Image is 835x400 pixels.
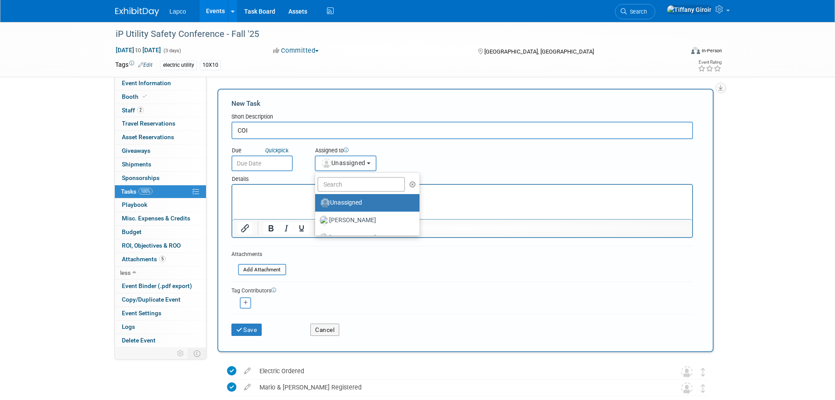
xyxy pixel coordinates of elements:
a: Event Settings [115,307,206,320]
img: Unassigned-User-Icon.png [320,198,330,208]
i: Move task [701,384,705,393]
a: Delete Event [115,334,206,347]
span: 100% [139,188,153,195]
a: edit [240,367,255,375]
a: Copy/Duplicate Event [115,293,206,306]
a: Quickpick [263,147,290,154]
span: Event Binder (.pdf export) [122,282,192,289]
div: Attachments [231,251,286,258]
span: Unassigned [321,159,366,166]
label: [PERSON_NAME] [320,231,411,245]
img: Unassigned [681,382,693,394]
span: Copy/Duplicate Event [122,296,181,303]
div: Due [231,147,302,155]
span: Misc. Expenses & Credits [122,215,190,222]
span: Staff [122,107,144,114]
span: Logs [122,323,135,330]
a: Event Binder (.pdf export) [115,280,206,293]
div: Tag Contributors [231,285,693,295]
span: Event Settings [122,310,161,317]
button: Italic [279,222,294,234]
td: Tags [115,60,153,70]
img: ExhibitDay [115,7,159,16]
i: Move task [701,368,705,376]
div: electric utility [160,61,197,70]
div: Mario & [PERSON_NAME] Registered [255,380,664,395]
span: ROI, Objectives & ROO [122,242,181,249]
span: to [134,47,142,54]
a: Misc. Expenses & Credits [115,212,206,225]
span: Lapco [170,8,186,15]
div: 10X10 [200,61,221,70]
span: [DATE] [DATE] [115,46,161,54]
div: Electric Ordered [255,364,664,378]
a: Tasks100% [115,185,206,198]
div: Details [231,171,693,184]
span: (3 days) [163,48,181,54]
a: Edit [138,62,153,68]
img: Format-Inperson.png [691,47,700,54]
button: Cancel [310,324,339,336]
span: Sponsorships [122,174,160,181]
iframe: Rich Text Area [232,185,692,219]
div: Event Rating [698,60,721,65]
td: Personalize Event Tab Strip [173,348,188,359]
a: Logs [115,321,206,334]
a: Event Information [115,77,206,90]
a: Playbook [115,198,206,212]
i: Quick [265,147,278,154]
span: [GEOGRAPHIC_DATA], [GEOGRAPHIC_DATA] [484,48,594,55]
span: Travel Reservations [122,120,175,127]
a: Booth [115,90,206,104]
label: [PERSON_NAME] [320,213,411,227]
a: Giveaways [115,144,206,158]
button: Insert/edit link [238,222,252,234]
a: Shipments [115,158,206,171]
div: Event Format [632,46,722,59]
a: ROI, Objectives & ROO [115,239,206,252]
span: 2 [137,107,144,113]
a: Asset Reservations [115,131,206,144]
img: Tiffany Giroir [667,5,712,14]
div: Assigned to [315,147,420,155]
span: Giveaways [122,147,150,154]
span: Tasks [121,188,153,195]
span: Search [627,8,647,15]
a: less [115,267,206,280]
input: Name of task or a short description [231,122,693,139]
span: Shipments [122,161,151,168]
i: Booth reservation complete [142,94,147,99]
a: Travel Reservations [115,117,206,130]
input: Due Date [231,155,293,171]
div: iP Utility Safety Conference - Fall '25 [113,26,671,42]
label: Unassigned [320,196,411,210]
span: Booth [122,93,149,100]
a: Attachments5 [115,253,206,266]
img: Unassigned [681,366,693,378]
a: Search [615,4,655,19]
button: Underline [294,222,309,234]
span: Attachments [122,256,166,263]
span: Budget [122,228,142,235]
a: Staff2 [115,104,206,117]
button: Committed [270,46,322,55]
span: less [120,269,131,276]
button: Save [231,324,262,336]
a: Budget [115,226,206,239]
a: Sponsorships [115,172,206,185]
div: Short Description [231,113,693,122]
span: 5 [159,256,166,262]
div: New Task [231,99,693,108]
span: Delete Event [122,337,156,344]
span: Asset Reservations [122,133,174,141]
span: Playbook [122,201,147,208]
button: Unassigned [315,155,377,171]
div: In-Person [701,47,722,54]
input: Search [317,177,405,192]
button: Bold [263,222,278,234]
span: Event Information [122,79,171,86]
a: edit [240,383,255,391]
td: Toggle Event Tabs [188,348,206,359]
